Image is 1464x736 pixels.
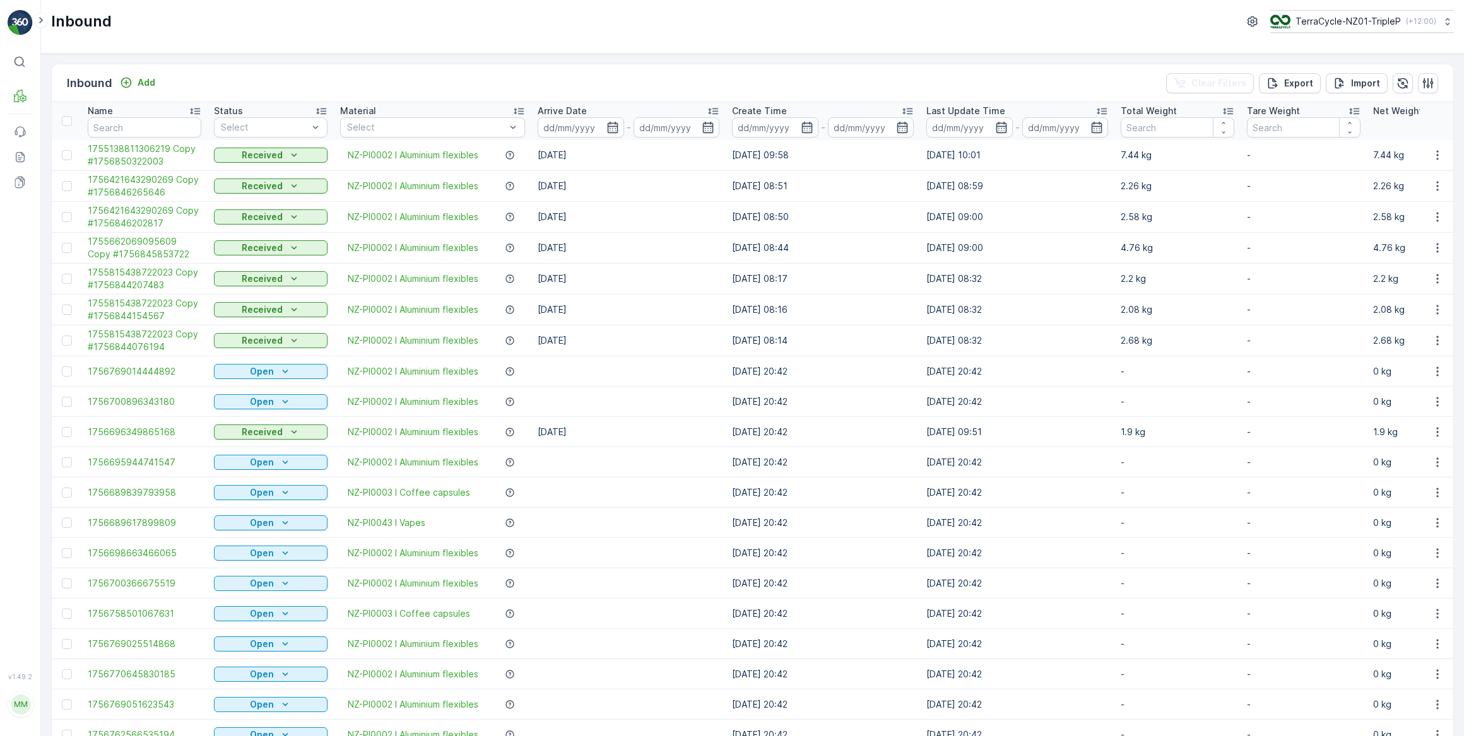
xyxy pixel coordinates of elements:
[348,486,470,499] a: NZ-PI0003 I Coffee capsules
[634,117,720,137] input: dd/mm/yyyy
[250,456,274,469] p: Open
[1259,73,1321,93] button: Export
[88,395,201,408] a: 1756700896343180
[920,171,1114,202] td: [DATE] 08:59
[726,264,920,295] td: [DATE] 08:17
[242,211,283,223] p: Received
[1247,303,1361,316] p: -
[250,698,274,711] p: Open
[88,607,201,620] a: 1756758501067631
[348,426,478,438] span: NZ-PI0002 I Aluminium flexibles
[1121,149,1234,161] p: 7.44 kg
[920,599,1114,629] td: [DATE] 20:42
[62,366,72,377] div: Toggle Row Selected
[726,629,920,659] td: [DATE] 20:42
[726,295,920,325] td: [DATE] 08:16
[348,365,478,378] a: NZ-PI0002 I Aluminium flexibles
[88,456,201,469] span: 1756695944741547
[88,486,201,499] a: 1756689839793958
[726,356,920,387] td: [DATE] 20:42
[62,243,72,253] div: Toggle Row Selected
[88,173,201,199] span: 1756421643290269 Copy #1756846265646
[214,606,328,621] button: Open
[347,121,505,134] p: Select
[1296,15,1401,28] p: TerraCycle-NZ01-TripleP
[1326,73,1388,93] button: Import
[88,297,201,322] a: 1755815438722023 Copy #1756844154567
[726,140,920,171] td: [DATE] 09:58
[62,578,72,588] div: Toggle Row Selected
[1121,607,1234,620] p: -
[1247,547,1361,559] p: -
[340,105,376,117] p: Material
[62,181,72,191] div: Toggle Row Selected
[538,105,587,117] p: Arrive Date
[531,233,726,264] td: [DATE]
[88,365,201,378] a: 1756769014444892
[1121,517,1234,529] p: -
[250,577,274,590] p: Open
[250,547,274,559] p: Open
[348,180,478,192] a: NZ-PI0002 I Aluminium flexibles
[62,274,72,284] div: Toggle Row Selected
[348,698,478,711] a: NZ-PI0002 I Aluminium flexibles
[214,333,328,348] button: Received
[1191,77,1246,90] p: Clear Filters
[214,209,328,225] button: Received
[1015,120,1020,135] p: -
[138,76,155,89] p: Add
[11,694,31,715] div: MM
[8,10,33,35] img: logo
[348,577,478,590] a: NZ-PI0002 I Aluminium flexibles
[726,447,920,477] td: [DATE] 20:42
[348,607,470,620] span: NZ-PI0003 I Coffee capsules
[538,117,624,137] input: dd/mm/yyyy
[348,638,478,650] a: NZ-PI0002 I Aluminium flexibles
[242,242,283,254] p: Received
[88,698,201,711] span: 1756769051623543
[250,486,274,499] p: Open
[1121,668,1234,681] p: -
[1121,486,1234,499] p: -
[348,547,478,559] span: NZ-PI0002 I Aluminium flexibles
[242,303,283,316] p: Received
[726,538,920,568] td: [DATE] 20:42
[62,150,72,160] div: Toggle Row Selected
[88,105,113,117] p: Name
[214,148,328,163] button: Received
[920,325,1114,356] td: [DATE] 08:32
[348,149,478,161] span: NZ-PI0002 I Aluminium flexibles
[250,517,274,529] p: Open
[62,669,72,679] div: Toggle Row Selected
[531,417,726,447] td: [DATE]
[1284,77,1313,90] p: Export
[348,668,478,681] a: NZ-PI0002 I Aluminium flexibles
[88,668,201,681] a: 1756770645830185
[1247,486,1361,499] p: -
[1247,395,1361,408] p: -
[1121,211,1234,223] p: 2.58 kg
[926,117,1013,137] input: dd/mm/yyyy
[1121,242,1234,254] p: 4.76 kg
[726,171,920,202] td: [DATE] 08:51
[1121,117,1234,137] input: Search
[1247,117,1361,137] input: Search
[726,325,920,356] td: [DATE] 08:14
[214,485,328,500] button: Open
[1247,105,1300,117] p: Tare Weight
[726,202,920,233] td: [DATE] 08:50
[920,295,1114,325] td: [DATE] 08:32
[1247,149,1361,161] p: -
[920,538,1114,568] td: [DATE] 20:42
[88,638,201,650] a: 1756769025514868
[88,547,201,559] span: 1756698663466065
[8,683,33,726] button: MM
[920,356,1114,387] td: [DATE] 20:42
[1247,638,1361,650] p: -
[214,636,328,651] button: Open
[67,74,112,92] p: Inbound
[348,242,478,254] a: NZ-PI0002 I Aluminium flexibles
[214,271,328,286] button: Received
